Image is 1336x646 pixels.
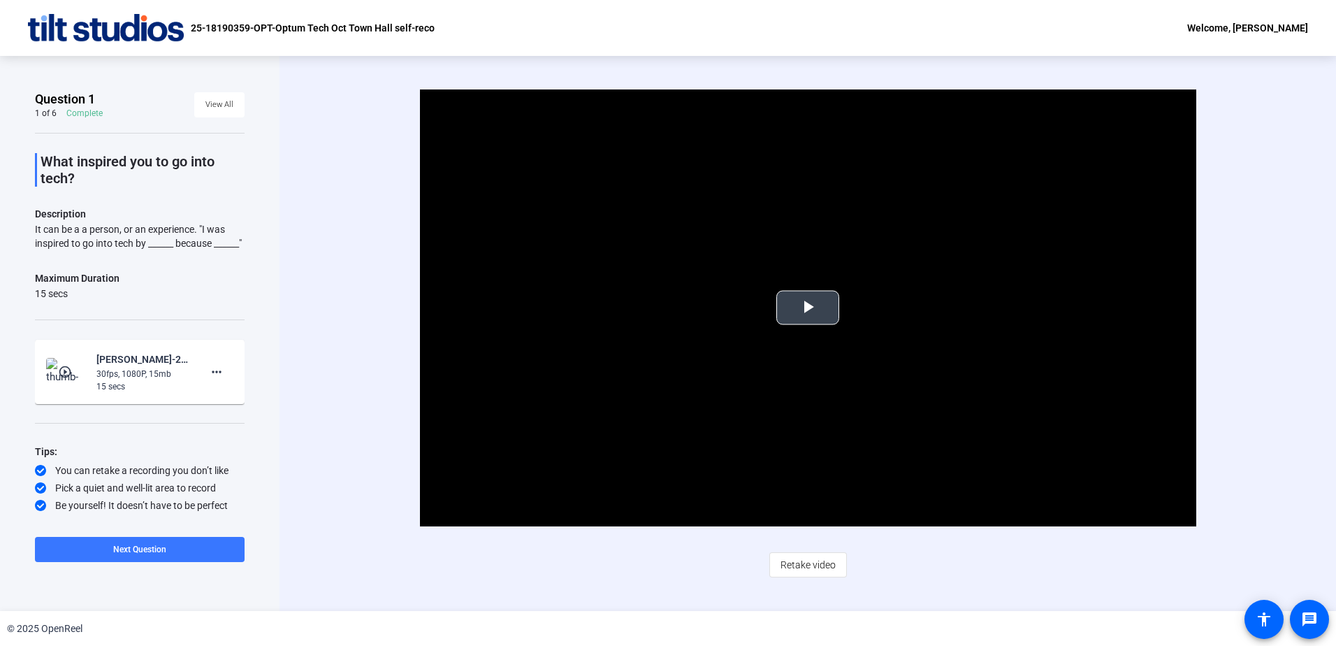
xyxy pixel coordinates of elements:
[1256,611,1272,628] mat-icon: accessibility
[96,380,190,393] div: 15 secs
[46,358,87,386] img: thumb-nail
[208,364,225,380] mat-icon: more_horiz
[194,92,245,117] button: View All
[35,464,245,478] div: You can retake a recording you don’t like
[58,365,75,379] mat-icon: play_circle_outline
[113,545,166,554] span: Next Question
[1301,611,1318,628] mat-icon: message
[35,270,119,287] div: Maximum Duration
[420,89,1196,526] div: Video Player
[769,552,847,577] button: Retake video
[191,20,435,36] p: 25-18190359-OPT-Optum Tech Oct Town Hall self-reco
[35,206,245,222] p: Description
[28,14,184,42] img: OpenReel logo
[35,537,245,562] button: Next Question
[776,291,839,325] button: Play Video
[96,351,190,368] div: [PERSON_NAME]-25-18190359-OPT-Optum Tech Oct Town Hall-25-18190359-OPT-Optum Tech Oct Town Hall s...
[1187,20,1308,36] div: Welcome, [PERSON_NAME]
[35,498,245,512] div: Be yourself! It doesn’t have to be perfect
[66,108,103,119] div: Complete
[35,481,245,495] div: Pick a quiet and well-lit area to record
[41,153,245,187] p: What inspired you to go into tech?
[35,287,119,301] div: 15 secs
[35,222,245,250] div: It can be a a person, or an experience. "I was inspired to go into tech by ______ because ______"
[205,94,233,115] span: View All
[35,91,95,108] span: Question 1
[35,443,245,460] div: Tips:
[35,108,57,119] div: 1 of 6
[96,368,190,380] div: 30fps, 1080P, 15mb
[7,622,82,636] div: © 2025 OpenReel
[780,552,836,578] span: Retake video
